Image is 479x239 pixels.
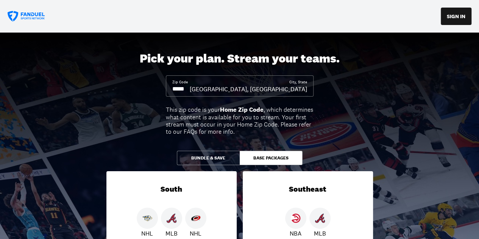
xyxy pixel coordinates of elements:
p: MLB [314,229,326,238]
button: SIGN IN [441,8,471,25]
div: Zip Code [172,80,188,85]
div: Pick your plan. Stream your teams. [140,52,340,66]
p: NBA [290,229,301,238]
img: Braves [315,213,325,223]
p: MLB [165,229,178,238]
b: Home Zip Code [220,106,264,114]
div: This zip code is your , which determines what content is available for you to stream. Your first ... [166,106,314,135]
div: [GEOGRAPHIC_DATA], [GEOGRAPHIC_DATA] [190,85,307,93]
button: Bundle & Save [177,151,240,165]
button: Base Packages [240,151,303,165]
img: Hurricanes [191,213,201,223]
img: Predators [142,213,152,223]
img: Hawks [291,213,301,223]
img: Braves [167,213,176,223]
p: NHL [190,229,201,238]
div: South [106,171,237,208]
p: NHL [141,229,153,238]
div: City, State [289,80,307,85]
div: Southeast [243,171,373,208]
